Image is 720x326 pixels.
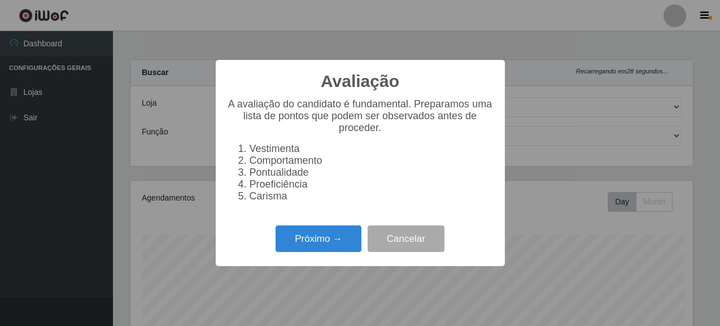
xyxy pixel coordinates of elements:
[250,190,494,202] li: Carisma
[368,225,444,252] button: Cancelar
[250,167,494,179] li: Pontualidade
[250,179,494,190] li: Proeficiência
[250,155,494,167] li: Comportamento
[227,98,494,134] p: A avaliação do candidato é fundamental. Preparamos uma lista de pontos que podem ser observados a...
[250,143,494,155] li: Vestimenta
[276,225,361,252] button: Próximo →
[321,71,399,92] h2: Avaliação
